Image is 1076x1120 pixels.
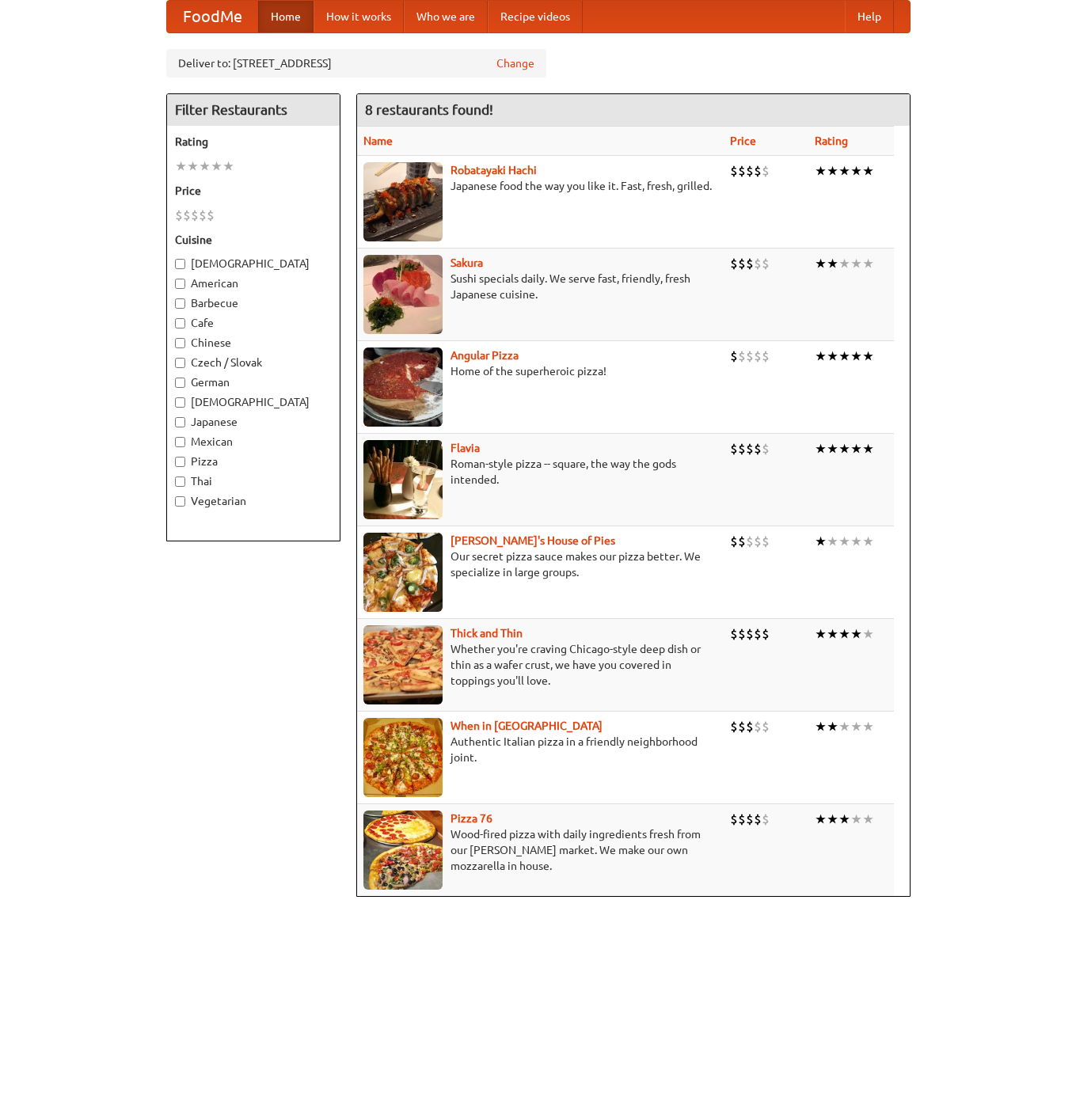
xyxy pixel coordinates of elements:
img: angular.jpg [363,347,443,427]
li: $ [762,625,770,643]
input: Barbecue [175,298,185,309]
li: ★ [815,440,827,457]
li: ★ [815,811,827,828]
li: ★ [815,255,827,272]
a: Rating [815,135,848,147]
li: $ [730,162,738,180]
li: ★ [211,158,222,175]
li: $ [746,347,754,365]
li: $ [738,347,746,365]
li: $ [746,811,754,828]
a: Sakura [451,256,483,269]
li: ★ [827,718,838,735]
p: Home of the superheroic pizza! [363,363,718,379]
li: $ [183,207,191,224]
label: Pizza [175,454,332,469]
li: ★ [838,255,850,272]
li: ★ [838,533,850,550]
li: $ [762,255,770,272]
input: German [175,378,185,388]
b: Flavia [451,442,480,454]
h5: Rating [175,134,332,150]
ng-pluralize: 8 restaurants found! [365,102,493,117]
li: ★ [815,347,827,365]
li: ★ [850,533,862,550]
li: ★ [815,625,827,643]
label: Japanese [175,414,332,430]
li: ★ [862,811,874,828]
li: $ [762,718,770,735]
a: Price [730,135,756,147]
img: thick.jpg [363,625,443,704]
label: Cafe [175,315,332,331]
li: $ [754,718,762,735]
img: wheninrome.jpg [363,718,443,797]
label: Barbecue [175,295,332,311]
li: $ [762,811,770,828]
li: $ [746,533,754,550]
input: Japanese [175,417,185,427]
li: ★ [199,158,211,175]
li: ★ [827,255,838,272]
li: $ [199,207,207,224]
a: Name [363,135,393,147]
a: Pizza 76 [451,812,492,825]
input: Czech / Slovak [175,358,185,368]
li: $ [730,811,738,828]
p: Japanese food the way you like it. Fast, fresh, grilled. [363,178,718,194]
img: flavia.jpg [363,440,443,519]
img: luigis.jpg [363,533,443,612]
li: ★ [850,162,862,180]
li: $ [762,347,770,365]
img: sakura.jpg [363,255,443,334]
li: $ [738,440,746,457]
a: Home [258,1,314,32]
li: $ [762,440,770,457]
a: Thick and Thin [451,627,523,640]
a: How it works [314,1,404,32]
li: $ [754,440,762,457]
label: Chinese [175,335,332,351]
li: $ [730,625,738,643]
p: Authentic Italian pizza in a friendly neighborhood joint. [363,734,718,765]
a: Recipe videos [488,1,583,32]
li: $ [175,207,183,224]
li: ★ [850,440,862,457]
li: $ [746,162,754,180]
p: Roman-style pizza -- square, the way the gods intended. [363,456,718,488]
input: [DEMOGRAPHIC_DATA] [175,259,185,269]
li: ★ [838,718,850,735]
li: $ [730,533,738,550]
a: FoodMe [167,1,258,32]
li: $ [754,625,762,643]
label: American [175,275,332,291]
label: Vegetarian [175,493,332,509]
li: $ [738,718,746,735]
li: $ [754,255,762,272]
li: ★ [838,625,850,643]
li: $ [754,533,762,550]
li: ★ [862,625,874,643]
li: ★ [827,440,838,457]
a: Angular Pizza [451,349,519,362]
label: Mexican [175,434,332,450]
li: $ [730,255,738,272]
li: $ [738,811,746,828]
li: ★ [827,625,838,643]
li: $ [207,207,215,224]
li: ★ [862,162,874,180]
input: Vegetarian [175,496,185,507]
b: [PERSON_NAME]'s House of Pies [451,534,615,547]
a: Robatayaki Hachi [451,164,537,177]
li: $ [754,162,762,180]
li: ★ [175,158,187,175]
li: $ [738,255,746,272]
li: ★ [827,811,838,828]
li: $ [762,162,770,180]
img: pizza76.jpg [363,811,443,890]
li: ★ [838,440,850,457]
li: ★ [850,718,862,735]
